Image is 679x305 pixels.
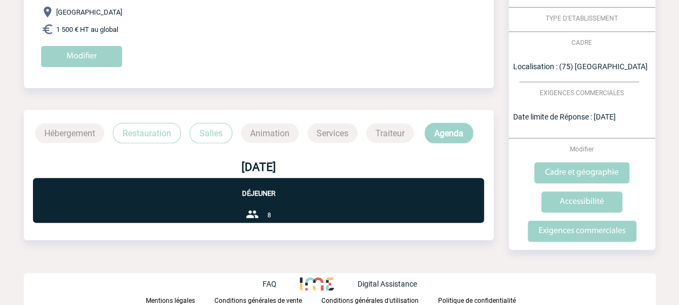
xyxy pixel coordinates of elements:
[546,15,618,22] span: TYPE D'ETABLISSEMENT
[425,123,473,143] p: Agenda
[513,112,616,121] span: Date limite de Réponse : [DATE]
[214,295,321,305] a: Conditions générales de vente
[572,39,592,47] span: CADRE
[321,295,438,305] a: Conditions générales d'utilisation
[262,280,276,288] p: FAQ
[56,25,118,34] span: 1 500 € HT au global
[241,123,299,143] p: Animation
[146,295,214,305] a: Mentions légales
[366,123,414,143] p: Traiteur
[438,295,533,305] a: Politique de confidentialité
[56,8,122,16] span: [GEOGRAPHIC_DATA]
[540,89,624,97] span: EXIGENCES COMMERCIALES
[214,297,302,304] p: Conditions générales de vente
[190,123,232,143] p: Salles
[307,123,358,143] p: Services
[570,145,594,153] span: Modifier
[262,278,300,288] a: FAQ
[541,191,622,213] input: Accessibilité
[321,297,419,304] p: Conditions générales d'utilisation
[358,280,417,288] p: Digital Assistance
[534,162,629,183] input: Cadre et géographie
[267,211,271,219] span: 8
[113,123,181,143] p: Restauration
[241,161,276,174] b: [DATE]
[300,277,333,290] img: http://www.idealmeetingsevents.fr/
[246,208,259,221] img: group-24-px-b.png
[41,46,122,67] input: Modifier
[438,297,516,304] p: Politique de confidentialité
[528,221,636,242] input: Exigences commerciales
[35,123,104,143] p: Hébergement
[513,62,648,71] span: Localisation : (75) [GEOGRAPHIC_DATA]
[33,178,484,197] p: Déjeuner
[146,297,195,304] p: Mentions légales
